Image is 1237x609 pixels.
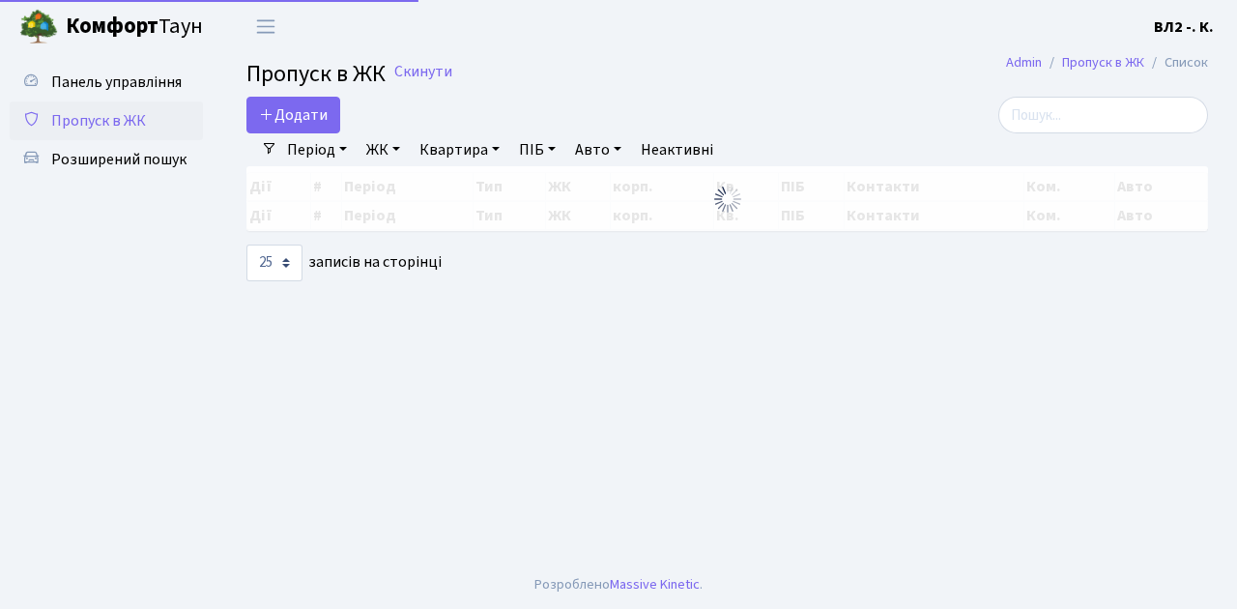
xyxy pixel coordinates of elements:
input: Пошук... [998,97,1208,133]
span: Розширений пошук [51,149,187,170]
a: Панель управління [10,63,203,101]
a: ВЛ2 -. К. [1154,15,1214,39]
a: Неактивні [633,133,721,166]
b: ВЛ2 -. К. [1154,16,1214,38]
a: Авто [567,133,629,166]
img: logo.png [19,8,58,46]
span: Пропуск в ЖК [246,57,386,91]
a: Massive Kinetic [610,574,700,594]
a: Скинути [394,63,452,81]
span: Панель управління [51,72,182,93]
nav: breadcrumb [977,43,1237,83]
div: Розроблено . [534,574,703,595]
span: Пропуск в ЖК [51,110,146,131]
a: Admin [1006,52,1042,72]
select: записів на сторінці [246,245,302,281]
a: Пропуск в ЖК [1062,52,1144,72]
button: Переключити навігацію [242,11,290,43]
a: ЖК [359,133,408,166]
a: Додати [246,97,340,133]
li: Список [1144,52,1208,73]
span: Додати [259,104,328,126]
span: Таун [66,11,203,43]
a: Період [279,133,355,166]
label: записів на сторінці [246,245,442,281]
img: Обробка... [712,184,743,215]
a: Пропуск в ЖК [10,101,203,140]
a: ПІБ [511,133,563,166]
b: Комфорт [66,11,158,42]
a: Розширений пошук [10,140,203,179]
a: Квартира [412,133,507,166]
